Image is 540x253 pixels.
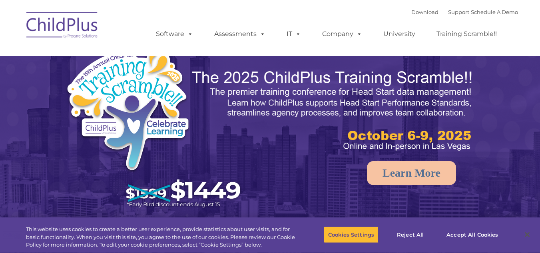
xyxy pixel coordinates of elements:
a: Company [314,26,370,42]
img: ChildPlus by Procare Solutions [22,6,102,46]
a: Software [148,26,201,42]
div: This website uses cookies to create a better user experience, provide statistics about user visit... [26,225,297,249]
button: Accept All Cookies [442,226,502,243]
a: Schedule A Demo [471,9,518,15]
font: | [411,9,518,15]
a: Assessments [206,26,273,42]
a: Training Scramble!! [428,26,505,42]
a: Learn More [367,161,456,185]
a: Support [448,9,469,15]
span: Last name [111,53,135,59]
a: University [375,26,423,42]
a: IT [279,26,309,42]
button: Close [518,226,536,243]
span: Phone number [111,86,145,92]
button: Cookies Settings [324,226,379,243]
button: Reject All [385,226,435,243]
a: Download [411,9,438,15]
